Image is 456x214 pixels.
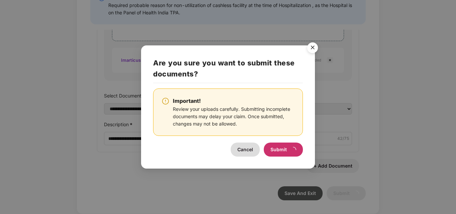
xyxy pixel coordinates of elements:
[290,147,296,153] span: loading
[303,39,321,57] button: Close
[270,147,287,152] span: Submit
[173,97,294,105] div: Important!
[231,143,260,157] button: Cancel
[303,39,322,58] img: svg+xml;base64,PHN2ZyB4bWxucz0iaHR0cDovL3d3dy53My5vcmcvMjAwMC9zdmciIHdpZHRoPSI1NiIgaGVpZ2h0PSI1Ni...
[264,143,303,157] button: Submitloading
[161,97,169,105] img: svg+xml;base64,PHN2ZyBpZD0iV2FybmluZ18tXzI0eDI0IiBkYXRhLW5hbWU9Ildhcm5pbmcgLSAyNHgyNCIgeG1sbnM9Im...
[173,105,294,128] div: Review your uploads carefully. Submitting incomplete documents may delay your claim. Once submitt...
[153,57,303,83] h2: Are you sure you want to submit these documents?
